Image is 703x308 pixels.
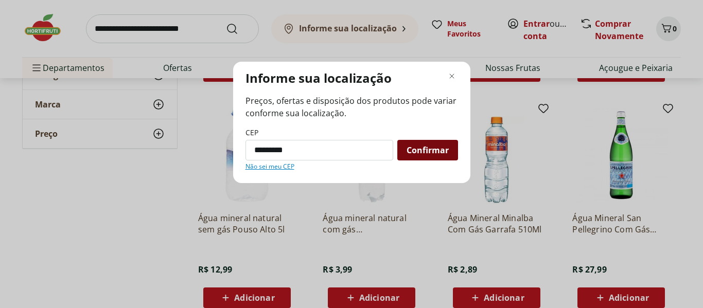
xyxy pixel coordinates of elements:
span: Confirmar [407,146,449,154]
button: Confirmar [397,140,458,160]
p: Informe sua localização [245,70,392,86]
label: CEP [245,128,258,138]
button: Fechar modal de regionalização [446,70,458,82]
div: Modal de regionalização [233,62,470,183]
a: Não sei meu CEP [245,162,294,171]
span: Preços, ofertas e disposição dos produtos pode variar conforme sua localização. [245,95,458,119]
